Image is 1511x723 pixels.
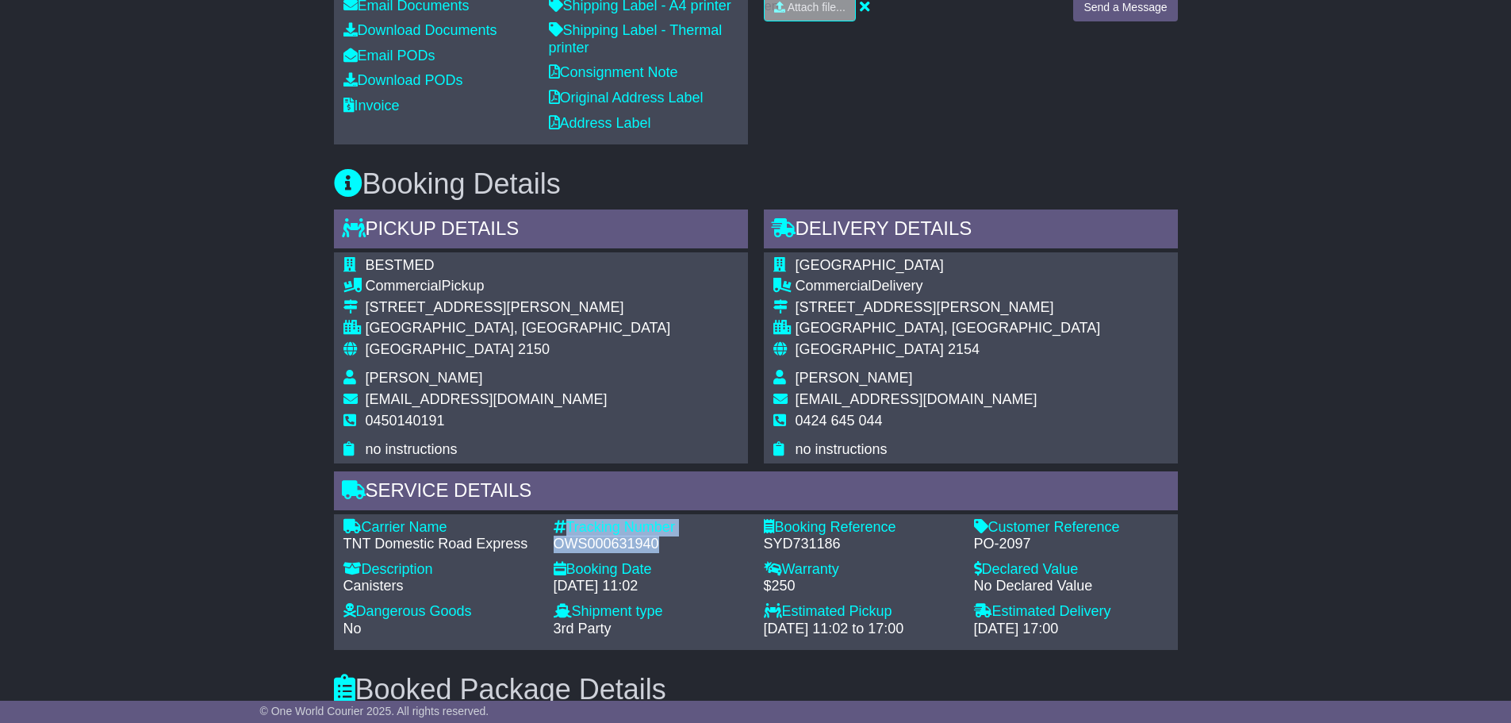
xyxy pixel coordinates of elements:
[366,278,442,294] span: Commercial
[974,621,1168,638] div: [DATE] 17:00
[764,621,958,638] div: [DATE] 11:02 to 17:00
[796,391,1037,407] span: [EMAIL_ADDRESS][DOMAIN_NAME]
[260,705,489,717] span: © One World Courier 2025. All rights reserved.
[554,603,748,621] div: Shipment type
[764,578,958,595] div: $250
[366,278,671,295] div: Pickup
[343,536,538,553] div: TNT Domestic Road Express
[796,341,944,357] span: [GEOGRAPHIC_DATA]
[549,64,678,80] a: Consignment Note
[764,603,958,621] div: Estimated Pickup
[343,519,538,536] div: Carrier Name
[948,341,980,357] span: 2154
[343,578,538,595] div: Canisters
[549,115,651,131] a: Address Label
[796,370,913,386] span: [PERSON_NAME]
[554,536,748,553] div: OWS000631940
[764,519,958,536] div: Booking Reference
[554,561,748,579] div: Booking Date
[343,621,362,636] span: No
[554,578,748,595] div: [DATE] 11:02
[974,603,1168,621] div: Estimated Delivery
[366,320,671,337] div: [GEOGRAPHIC_DATA], [GEOGRAPHIC_DATA]
[764,210,1178,252] div: Delivery Details
[334,210,748,252] div: Pickup Details
[554,621,612,636] span: 3rd Party
[334,168,1178,200] h3: Booking Details
[343,98,400,113] a: Invoice
[343,603,538,621] div: Dangerous Goods
[796,413,883,429] span: 0424 645 044
[796,257,944,273] span: [GEOGRAPHIC_DATA]
[549,22,723,56] a: Shipping Label - Thermal printer
[764,561,958,579] div: Warranty
[796,278,1101,295] div: Delivery
[366,391,608,407] span: [EMAIL_ADDRESS][DOMAIN_NAME]
[343,561,538,579] div: Description
[343,48,435,63] a: Email PODs
[974,561,1168,579] div: Declared Value
[343,22,497,38] a: Download Documents
[366,441,458,457] span: no instructions
[974,519,1168,536] div: Customer Reference
[554,519,748,536] div: Tracking Number
[796,441,888,457] span: no instructions
[974,578,1168,595] div: No Declared Value
[549,90,704,106] a: Original Address Label
[974,536,1168,553] div: PO-2097
[334,674,1178,706] h3: Booked Package Details
[366,341,514,357] span: [GEOGRAPHIC_DATA]
[796,299,1101,317] div: [STREET_ADDRESS][PERSON_NAME]
[518,341,550,357] span: 2150
[796,320,1101,337] div: [GEOGRAPHIC_DATA], [GEOGRAPHIC_DATA]
[343,72,463,88] a: Download PODs
[366,413,445,429] span: 0450140191
[366,370,483,386] span: [PERSON_NAME]
[366,257,435,273] span: BESTMED
[764,536,958,553] div: SYD731186
[366,299,671,317] div: [STREET_ADDRESS][PERSON_NAME]
[334,471,1178,514] div: Service Details
[796,278,872,294] span: Commercial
